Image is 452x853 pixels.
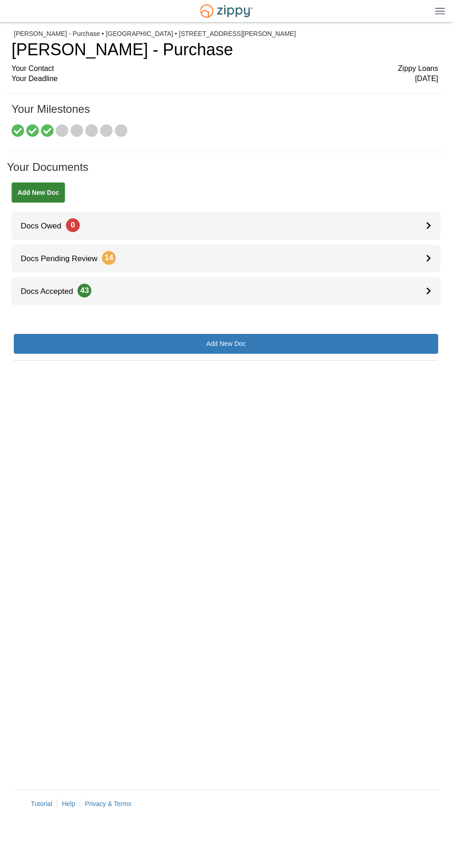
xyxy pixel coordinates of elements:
a: Docs Owed0 [12,212,440,240]
a: Docs Pending Review14 [12,245,440,273]
span: 43 [77,284,91,298]
h1: [PERSON_NAME] - Purchase [12,41,438,59]
h1: Your Documents [7,161,445,182]
img: Mobile Dropdown Menu [435,7,445,14]
a: Add New Doc [14,334,438,354]
a: Tutorial [31,800,52,807]
a: Help [62,800,75,807]
div: Your Deadline [12,74,438,84]
span: Zippy Loans [398,64,438,74]
a: Add New Doc [12,182,65,203]
div: [PERSON_NAME] - Purchase • [GEOGRAPHIC_DATA] • [STREET_ADDRESS][PERSON_NAME] [14,30,438,38]
div: Your Contact [12,64,438,74]
span: Docs Accepted [12,287,91,296]
a: Docs Accepted43 [12,277,440,305]
span: 0 [66,218,80,232]
h1: Your Milestones [12,103,438,124]
span: [DATE] [415,74,438,84]
a: Privacy & Terms [85,800,131,807]
span: 14 [102,251,116,265]
span: Docs Pending Review [12,254,116,263]
span: Docs Owed [12,222,80,230]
